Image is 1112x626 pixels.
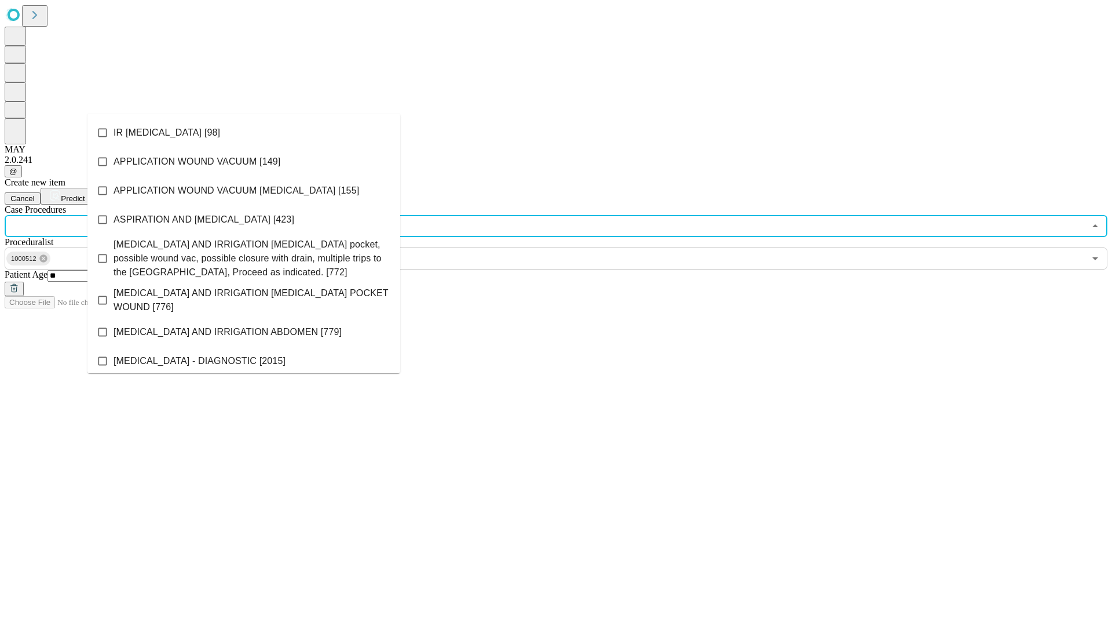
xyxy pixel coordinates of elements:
div: 1000512 [6,252,50,265]
span: ASPIRATION AND [MEDICAL_DATA] [423] [114,213,294,227]
button: Open [1087,250,1103,267]
span: IR [MEDICAL_DATA] [98] [114,126,220,140]
span: APPLICATION WOUND VACUUM [149] [114,155,280,169]
button: Predict [41,188,94,205]
span: Scheduled Procedure [5,205,66,214]
span: Predict [61,194,85,203]
span: Patient Age [5,270,47,279]
span: [MEDICAL_DATA] - DIAGNOSTIC [2015] [114,354,286,368]
button: Cancel [5,192,41,205]
span: Create new item [5,177,65,187]
span: @ [9,167,17,176]
div: MAY [5,144,1107,155]
div: 2.0.241 [5,155,1107,165]
button: Close [1087,218,1103,234]
span: [MEDICAL_DATA] AND IRRIGATION [MEDICAL_DATA] POCKET WOUND [776] [114,286,391,314]
span: Cancel [10,194,35,203]
span: [MEDICAL_DATA] AND IRRIGATION ABDOMEN [779] [114,325,342,339]
span: Proceduralist [5,237,53,247]
span: APPLICATION WOUND VACUUM [MEDICAL_DATA] [155] [114,184,359,198]
span: 1000512 [6,252,41,265]
button: @ [5,165,22,177]
span: [MEDICAL_DATA] AND IRRIGATION [MEDICAL_DATA] pocket, possible wound vac, possible closure with dr... [114,238,391,279]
